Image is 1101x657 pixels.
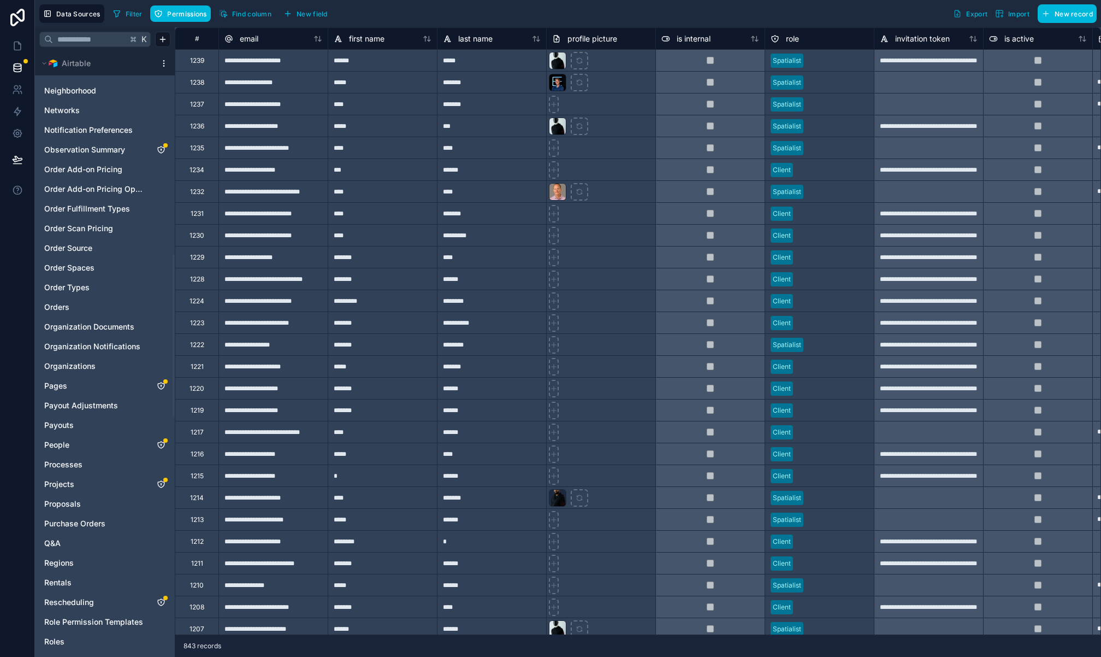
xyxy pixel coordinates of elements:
[458,33,493,44] span: last name
[773,99,801,109] div: Spatialist
[39,535,170,552] div: Q&A
[109,5,146,22] button: Filter
[190,384,204,393] div: 1220
[39,4,104,23] button: Data Sources
[190,78,204,87] div: 1238
[44,577,144,588] a: Rentals
[190,100,204,109] div: 1237
[1055,10,1093,18] span: New record
[44,302,144,313] a: Orders
[773,318,791,328] div: Client
[39,357,170,375] div: Organizations
[773,580,801,590] div: Spatialist
[44,420,74,431] span: Payouts
[895,33,950,44] span: invitation token
[49,59,57,68] img: Airtable Logo
[44,380,67,391] span: Pages
[786,33,799,44] span: role
[44,558,144,568] a: Regions
[56,10,100,18] span: Data Sources
[44,498,144,509] a: Proposals
[773,471,791,481] div: Client
[191,209,204,218] div: 1231
[44,439,69,450] span: People
[39,338,170,355] div: Organization Notifications
[183,34,210,43] div: #
[773,362,791,372] div: Client
[773,187,801,197] div: Spatialist
[1008,10,1029,18] span: Import
[39,102,170,119] div: Networks
[44,243,92,254] span: Order Source
[44,538,144,549] a: Q&A
[280,5,332,22] button: New field
[44,203,130,214] span: Order Fulfillment Types
[191,428,204,437] div: 1217
[167,10,206,18] span: Permissions
[44,518,144,529] a: Purchase Orders
[773,340,801,350] div: Spatialist
[44,636,144,647] a: Roles
[773,515,801,525] div: Spatialist
[44,184,144,195] span: Order Add-on Pricing Options
[773,78,801,87] div: Spatialist
[1004,33,1034,44] span: is active
[44,282,144,293] a: Order Types
[44,341,144,352] a: Organization Notifications
[773,449,791,459] div: Client
[1033,4,1097,23] a: New record
[44,361,144,372] a: Organizations
[190,297,204,306] div: 1224
[39,259,170,277] div: Order Spaces
[44,538,61,549] span: Q&A
[44,380,144,391] a: Pages
[44,617,144,627] a: Role Permission Templates
[232,10,271,18] span: Find column
[190,187,204,196] div: 1232
[44,400,144,411] a: Payout Adjustments
[44,597,94,608] span: Rescheduling
[44,479,74,490] span: Projects
[1038,4,1097,23] button: New record
[297,10,328,18] span: New field
[62,58,91,69] span: Airtable
[191,559,203,568] div: 1211
[191,515,204,524] div: 1213
[190,581,204,590] div: 1210
[190,122,204,131] div: 1236
[44,479,144,490] a: Projects
[190,625,204,633] div: 1207
[191,406,204,415] div: 1219
[773,231,791,240] div: Client
[190,494,204,502] div: 1214
[44,597,144,608] a: Rescheduling
[44,105,144,116] a: Networks
[190,56,204,65] div: 1239
[240,33,258,44] span: email
[39,456,170,473] div: Processes
[39,220,170,237] div: Order Scan Pricing
[567,33,617,44] span: profile picture
[773,121,801,131] div: Spatialist
[773,602,791,612] div: Client
[44,321,144,332] a: Organization Documents
[191,537,204,546] div: 1212
[44,125,144,136] a: Notification Preferences
[349,33,384,44] span: first name
[150,5,215,22] a: Permissions
[991,4,1033,23] button: Import
[191,450,204,459] div: 1216
[677,33,711,44] span: is internal
[773,406,791,415] div: Client
[183,642,221,650] span: 843 records
[39,574,170,591] div: Rentals
[39,633,170,650] div: Roles
[191,362,204,371] div: 1221
[39,82,170,99] div: Neighborhood
[44,439,144,450] a: People
[190,231,204,240] div: 1230
[44,125,133,136] span: Notification Preferences
[39,417,170,434] div: Payouts
[44,262,144,273] a: Order Spaces
[44,282,90,293] span: Order Types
